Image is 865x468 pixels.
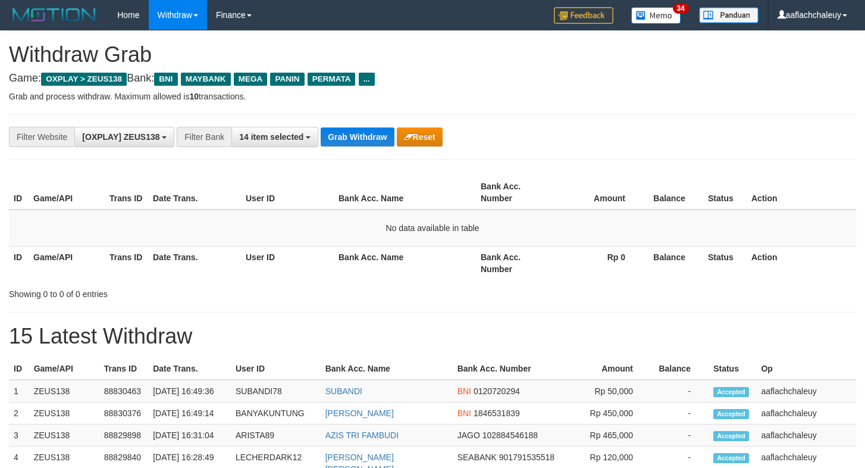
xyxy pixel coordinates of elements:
th: Bank Acc. Number [453,358,567,380]
th: Bank Acc. Number [476,176,552,210]
th: ID [9,246,29,280]
span: BNI [457,386,471,396]
td: ARISTA89 [231,425,321,447]
td: ZEUS138 [29,425,99,447]
td: ZEUS138 [29,380,99,403]
td: Rp 450,000 [566,403,651,425]
td: [DATE] 16:31:04 [148,425,231,447]
span: Accepted [713,409,749,419]
td: Rp 50,000 [566,380,651,403]
span: 34 [673,3,689,14]
td: BANYAKUNTUNG [231,403,321,425]
button: 14 item selected [231,127,318,147]
th: Game/API [29,358,99,380]
th: Date Trans. [148,176,241,210]
a: SUBANDI [325,386,362,396]
span: Copy 0120720294 to clipboard [474,386,520,396]
span: SEABANK [457,453,497,462]
img: MOTION_logo.png [9,6,99,24]
td: aaflachchaleuy [756,425,856,447]
h4: Game: Bank: [9,73,856,85]
span: Accepted [713,453,749,463]
div: Filter Website [9,127,74,147]
td: 88829898 [99,425,148,447]
th: Amount [552,176,643,210]
span: JAGO [457,430,480,440]
td: No data available in table [9,210,856,247]
th: Balance [643,176,703,210]
button: Reset [397,127,443,146]
div: Showing 0 to 0 of 0 entries [9,283,352,300]
span: MEGA [234,73,268,86]
img: Feedback.jpg [554,7,613,24]
th: Game/API [29,176,105,210]
h1: Withdraw Grab [9,43,856,67]
th: ID [9,176,29,210]
td: SUBANDI78 [231,380,321,403]
span: OXPLAY > ZEUS138 [41,73,127,86]
th: Rp 0 [552,246,643,280]
h1: 15 Latest Withdraw [9,325,856,348]
td: [DATE] 16:49:36 [148,380,231,403]
th: ID [9,358,29,380]
span: BNI [154,73,177,86]
td: 3 [9,425,29,447]
img: panduan.png [699,7,759,23]
span: [OXPLAY] ZEUS138 [82,132,159,142]
span: Accepted [713,431,749,441]
th: User ID [241,246,334,280]
span: PERMATA [308,73,356,86]
th: Status [709,358,756,380]
th: User ID [231,358,321,380]
td: 88830463 [99,380,148,403]
strong: 10 [189,92,199,101]
div: Filter Bank [177,127,231,147]
th: Trans ID [105,246,148,280]
td: - [651,425,709,447]
td: Rp 465,000 [566,425,651,447]
button: Grab Withdraw [321,127,394,146]
td: ZEUS138 [29,403,99,425]
span: 14 item selected [239,132,303,142]
th: Trans ID [105,176,148,210]
span: Copy 102884546188 to clipboard [482,430,538,440]
span: Copy 1846531839 to clipboard [474,408,520,418]
a: AZIS TRI FAMBUDI [325,430,399,440]
td: - [651,380,709,403]
span: Copy 901791535518 to clipboard [499,453,554,462]
td: aaflachchaleuy [756,380,856,403]
span: BNI [457,408,471,418]
th: Action [747,176,856,210]
th: Bank Acc. Name [334,176,476,210]
span: ... [359,73,375,86]
th: Bank Acc. Name [321,358,453,380]
p: Grab and process withdraw. Maximum allowed is transactions. [9,91,856,102]
span: MAYBANK [181,73,231,86]
th: Balance [651,358,709,380]
td: 88830376 [99,403,148,425]
span: PANIN [270,73,304,86]
a: [PERSON_NAME] [325,408,394,418]
th: Bank Acc. Number [476,246,552,280]
td: - [651,403,709,425]
th: Op [756,358,856,380]
th: Date Trans. [148,358,231,380]
th: Game/API [29,246,105,280]
th: User ID [241,176,334,210]
span: Accepted [713,387,749,397]
img: Button%20Memo.svg [631,7,681,24]
th: Amount [566,358,651,380]
th: Bank Acc. Name [334,246,476,280]
th: Status [703,176,747,210]
th: Status [703,246,747,280]
th: Trans ID [99,358,148,380]
th: Date Trans. [148,246,241,280]
td: 1 [9,380,29,403]
td: [DATE] 16:49:14 [148,403,231,425]
th: Action [747,246,856,280]
td: 2 [9,403,29,425]
th: Balance [643,246,703,280]
button: [OXPLAY] ZEUS138 [74,127,174,147]
td: aaflachchaleuy [756,403,856,425]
